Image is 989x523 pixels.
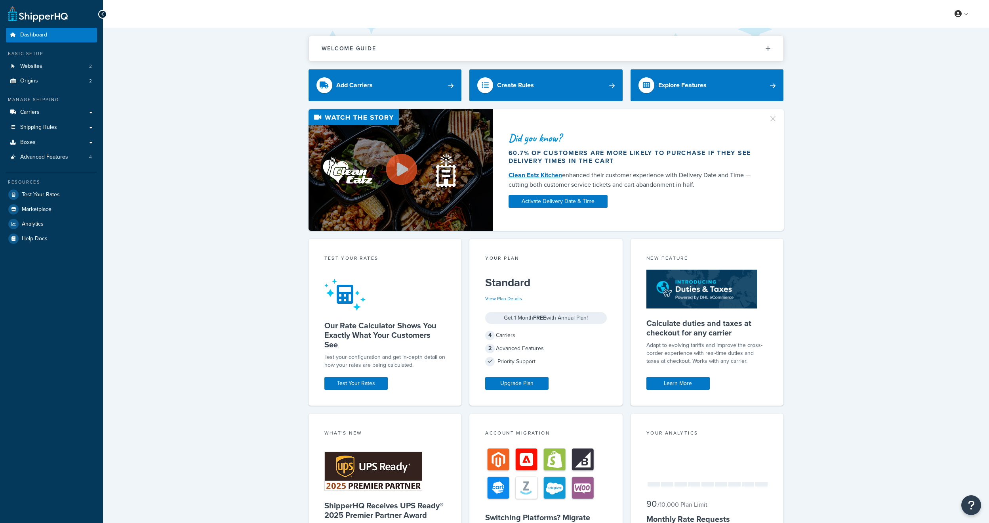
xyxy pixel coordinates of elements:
[89,154,92,161] span: 4
[20,124,57,131] span: Shipping Rules
[485,377,549,390] a: Upgrade Plan
[509,195,608,208] a: Activate Delivery Date & Time
[6,105,97,120] a: Carriers
[485,429,607,439] div: Account Migration
[509,149,759,165] div: 60.7% of customers are more likely to purchase if they see delivery times in the cart
[324,377,388,390] a: Test Your Rates
[22,236,48,242] span: Help Docs
[509,132,759,144] div: Did you know?
[22,206,51,213] span: Marketplace
[6,50,97,57] div: Basic Setup
[646,497,657,510] span: 90
[509,171,759,190] div: enhanced their customer experience with Delivery Date and Time — cutting both customer service ti...
[6,59,97,74] li: Websites
[20,154,68,161] span: Advanced Features
[6,74,97,88] li: Origins
[6,188,97,202] a: Test Your Rates
[89,78,92,84] span: 2
[309,36,783,61] button: Welcome Guide
[6,232,97,246] a: Help Docs
[324,429,446,439] div: What's New
[322,46,376,52] h2: Welcome Guide
[485,312,607,324] div: Get 1 Month with Annual Plan!
[533,314,546,322] strong: FREE
[485,255,607,264] div: Your Plan
[509,171,562,180] a: Clean Eatz Kitchen
[20,109,40,116] span: Carriers
[89,63,92,70] span: 2
[646,429,768,439] div: Your Analytics
[646,255,768,264] div: New Feature
[485,356,607,367] div: Priority Support
[497,80,534,91] div: Create Rules
[6,59,97,74] a: Websites2
[961,495,981,515] button: Open Resource Center
[20,139,36,146] span: Boxes
[6,179,97,186] div: Resources
[22,192,60,198] span: Test Your Rates
[6,202,97,216] a: Marketplace
[631,69,784,101] a: Explore Features
[309,69,462,101] a: Add Carriers
[22,221,44,228] span: Analytics
[646,341,768,365] p: Adapt to evolving tariffs and improve the cross-border experience with real-time duties and taxes...
[646,318,768,337] h5: Calculate duties and taxes at checkout for any carrier
[485,344,495,353] span: 2
[646,377,710,390] a: Learn More
[657,500,707,509] small: / 10,000 Plan Limit
[20,32,47,38] span: Dashboard
[6,96,97,103] div: Manage Shipping
[485,330,607,341] div: Carriers
[6,135,97,150] a: Boxes
[336,80,373,91] div: Add Carriers
[309,109,493,231] img: Video thumbnail
[324,501,446,520] h5: ShipperHQ Receives UPS Ready® 2025 Premier Partner Award
[324,321,446,349] h5: Our Rate Calculator Shows You Exactly What Your Customers See
[324,353,446,369] div: Test your configuration and get in-depth detail on how your rates are being calculated.
[6,28,97,42] a: Dashboard
[20,78,38,84] span: Origins
[6,217,97,231] a: Analytics
[20,63,42,70] span: Websites
[485,331,495,340] span: 4
[658,80,707,91] div: Explore Features
[6,150,97,165] li: Advanced Features
[469,69,623,101] a: Create Rules
[6,120,97,135] a: Shipping Rules
[324,255,446,264] div: Test your rates
[485,343,607,354] div: Advanced Features
[6,150,97,165] a: Advanced Features4
[6,74,97,88] a: Origins2
[485,276,607,289] h5: Standard
[485,295,522,302] a: View Plan Details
